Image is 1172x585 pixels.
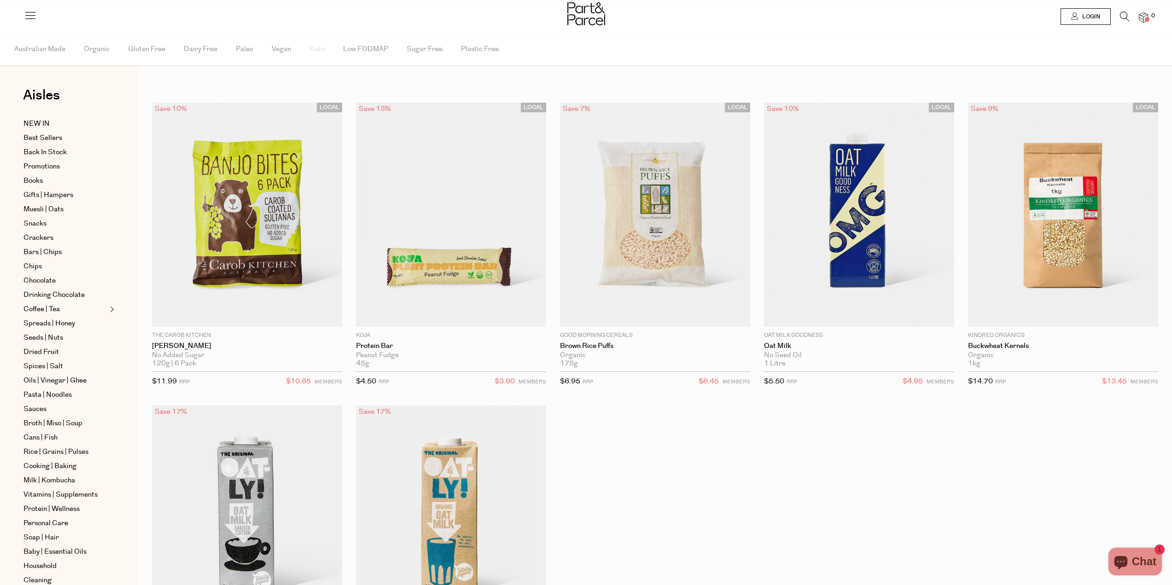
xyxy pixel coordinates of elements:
div: Save 9% [968,103,1001,115]
span: LOCAL [317,103,342,112]
div: Organic [968,351,1158,359]
a: Protein | Wellness [23,504,107,515]
span: Dried Fruit [23,347,59,358]
p: Koja [356,331,546,340]
span: Muesli | Oats [23,204,64,215]
a: Gifts | Hampers [23,190,107,201]
small: RRP [787,378,797,385]
span: NEW IN [23,118,50,129]
a: Seeds | Nuts [23,332,107,343]
img: Carob Sultanas [152,103,342,327]
a: Dried Fruit [23,347,107,358]
span: Cans | Fish [23,432,58,443]
inbox-online-store-chat: Shopify online store chat [1106,548,1165,578]
span: Snacks [23,218,47,229]
span: Plastic Free [461,33,499,65]
span: Crackers [23,232,53,243]
span: Baby | Essential Oils [23,546,87,557]
a: Bars | Chips [23,247,107,258]
img: Brown Rice Puffs [560,103,750,327]
a: Soap | Hair [23,532,107,543]
div: Save 17% [152,405,190,418]
a: 0 [1139,12,1148,22]
span: Books [23,175,43,186]
a: Coffee | Tea [23,304,107,315]
a: Spices | Salt [23,361,107,372]
span: Rice | Grains | Pulses [23,446,88,458]
span: 1 Litre [764,359,786,368]
small: RRP [379,378,389,385]
span: Back In Stock [23,147,67,158]
a: Buckwheat Kernels [968,342,1158,350]
div: Peanut Fudge [356,351,546,359]
a: Baby | Essential Oils [23,546,107,557]
span: Sauces [23,404,47,415]
span: Dairy Free [184,33,217,65]
span: LOCAL [929,103,954,112]
button: Expand/Collapse Coffee | Tea [108,304,114,315]
a: Pasta | Noodles [23,389,107,400]
a: Protein Bar [356,342,546,350]
a: Best Sellers [23,133,107,144]
span: $14.70 [968,376,993,386]
span: Login [1080,13,1100,21]
a: Milk | Kombucha [23,475,107,486]
p: The Carob Kitchen [152,331,342,340]
p: Oat Milk Goodness [764,331,954,340]
span: 1kg [968,359,980,368]
a: Cans | Fish [23,432,107,443]
span: Spices | Salt [23,361,63,372]
small: MEMBERS [927,378,954,385]
a: Vitamins | Supplements [23,489,107,500]
span: Low FODMAP [343,33,388,65]
span: 45g [356,359,369,368]
a: Cooking | Baking [23,461,107,472]
span: Sugar Free [407,33,443,65]
a: Crackers [23,232,107,243]
a: Snacks [23,218,107,229]
span: LOCAL [521,103,546,112]
span: 120g | 6 Pack [152,359,196,368]
a: Spreads | Honey [23,318,107,329]
div: Save 17% [356,405,394,418]
a: Household [23,561,107,572]
a: Oat Milk [764,342,954,350]
a: Personal Care [23,518,107,529]
div: Save 10% [764,103,802,115]
div: Save 7% [560,103,593,115]
small: MEMBERS [723,378,750,385]
span: Personal Care [23,518,68,529]
span: Spreads | Honey [23,318,75,329]
small: MEMBERS [1131,378,1158,385]
span: Australian Made [14,33,65,65]
span: Drinking Chocolate [23,290,85,301]
span: 175g [560,359,578,368]
a: Books [23,175,107,186]
span: $6.95 [560,376,580,386]
a: Aisles [23,88,60,111]
a: Drinking Chocolate [23,290,107,301]
small: RRP [179,378,190,385]
img: Buckwheat Kernels [968,103,1158,327]
span: $5.50 [764,376,784,386]
div: Save 10% [152,103,190,115]
a: Chips [23,261,107,272]
span: Best Sellers [23,133,62,144]
a: Back In Stock [23,147,107,158]
span: Milk | Kombucha [23,475,75,486]
a: Broth | Miso | Soup [23,418,107,429]
a: [PERSON_NAME] [152,342,342,350]
span: Bars | Chips [23,247,62,258]
span: Seeds | Nuts [23,332,63,343]
span: 0 [1149,12,1157,20]
small: RRP [995,378,1006,385]
span: Gluten Free [128,33,165,65]
img: Oat Milk [764,103,954,327]
span: Protein | Wellness [23,504,80,515]
span: Chips [23,261,42,272]
span: Chocolate [23,275,56,286]
span: Organic [84,33,110,65]
span: Gifts | Hampers [23,190,73,201]
div: Save 13% [356,103,394,115]
span: Oils | Vinegar | Ghee [23,375,87,386]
